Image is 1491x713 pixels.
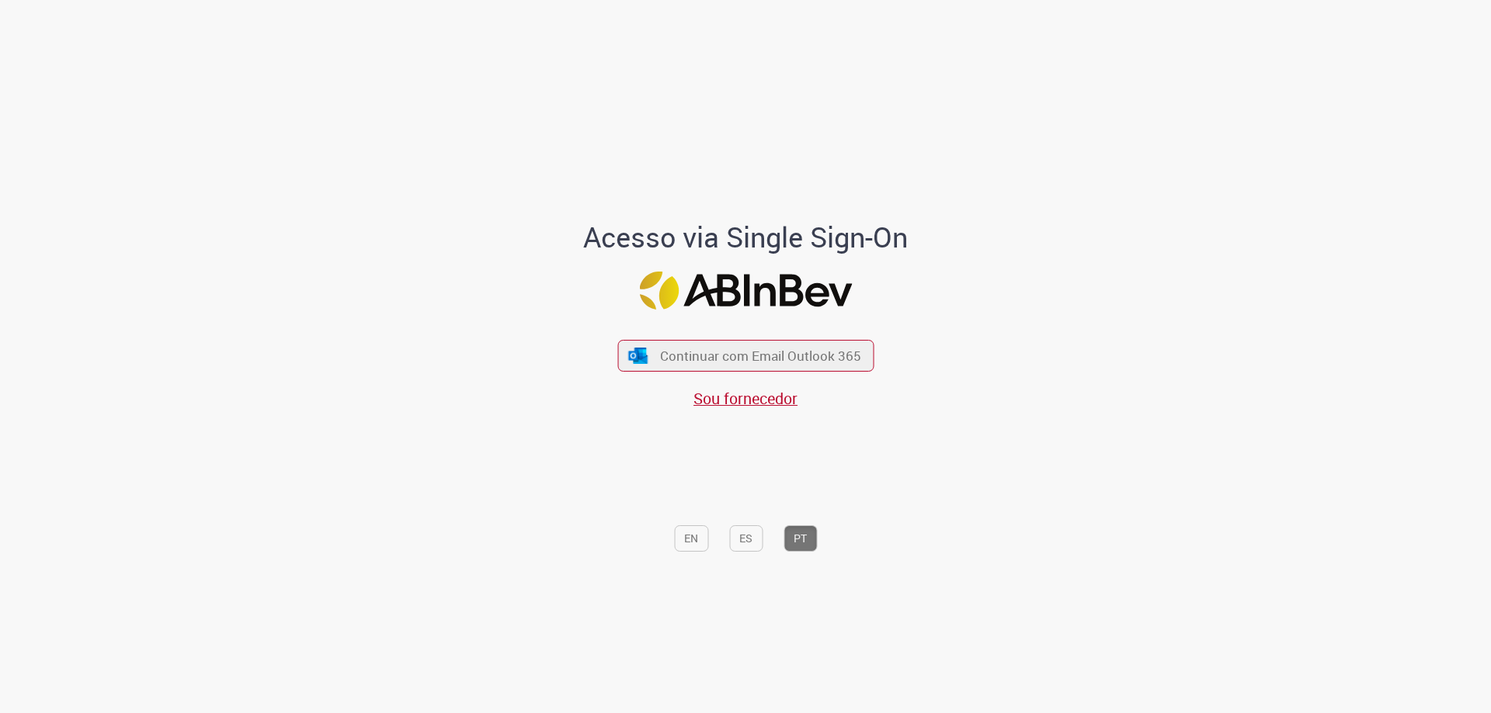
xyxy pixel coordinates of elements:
span: Continuar com Email Outlook 365 [660,347,861,365]
h1: Acesso via Single Sign-On [530,222,961,253]
img: Logo ABInBev [639,272,852,310]
a: Sou fornecedor [693,388,798,409]
button: EN [674,525,708,552]
button: ES [729,525,763,552]
button: PT [784,525,817,552]
button: ícone Azure/Microsoft 360 Continuar com Email Outlook 365 [617,340,874,372]
img: ícone Azure/Microsoft 360 [627,348,649,364]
